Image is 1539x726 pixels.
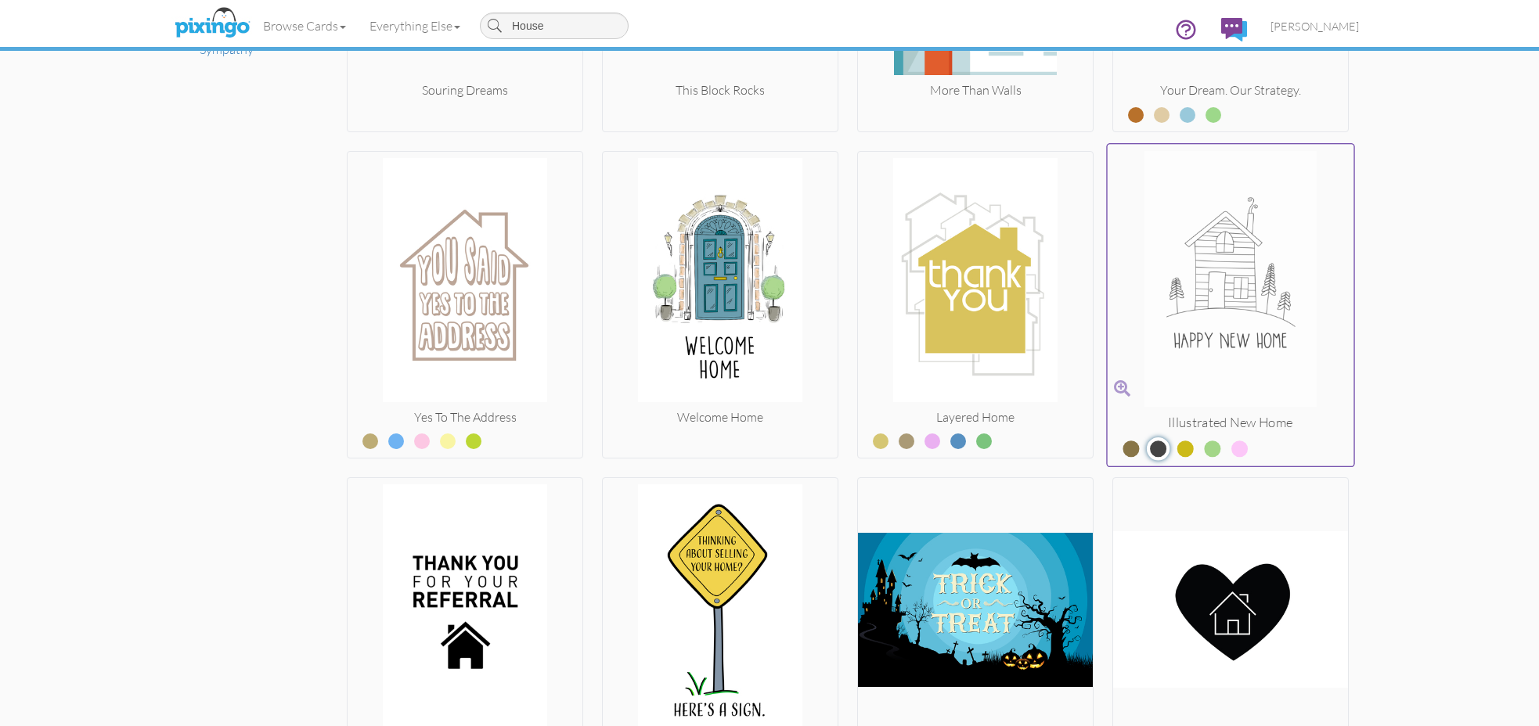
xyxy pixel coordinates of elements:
div: This Block Rocks [603,81,838,99]
img: pixingo logo [171,4,254,43]
img: 20220425-055738-46b90c7a94b4-500.jpg [348,158,582,408]
div: More Than Walls [858,81,1093,99]
a: Browse Cards [251,6,358,45]
a: [PERSON_NAME] [1259,6,1371,46]
div: Welcome Home [603,408,838,426]
div: Illustrated New Home [1108,413,1354,432]
div: Your Dream. Our Strategy. [1113,81,1348,99]
img: 20220322-190329-37e37ca33e0b-500.jpg [1108,150,1354,413]
img: 20220423-160833-ef76db97d70a-500.jpg [603,158,838,408]
span: [PERSON_NAME] [1270,20,1359,33]
input: Search cards [480,13,629,39]
img: comments.svg [1221,18,1247,41]
img: 20220401-170840-47cbbc8b2942-500.jpg [858,158,1093,408]
div: Souring Dreams [348,81,582,99]
a: Everything Else [358,6,472,45]
div: Layered Home [858,408,1093,426]
div: Yes To The Address [348,408,582,426]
